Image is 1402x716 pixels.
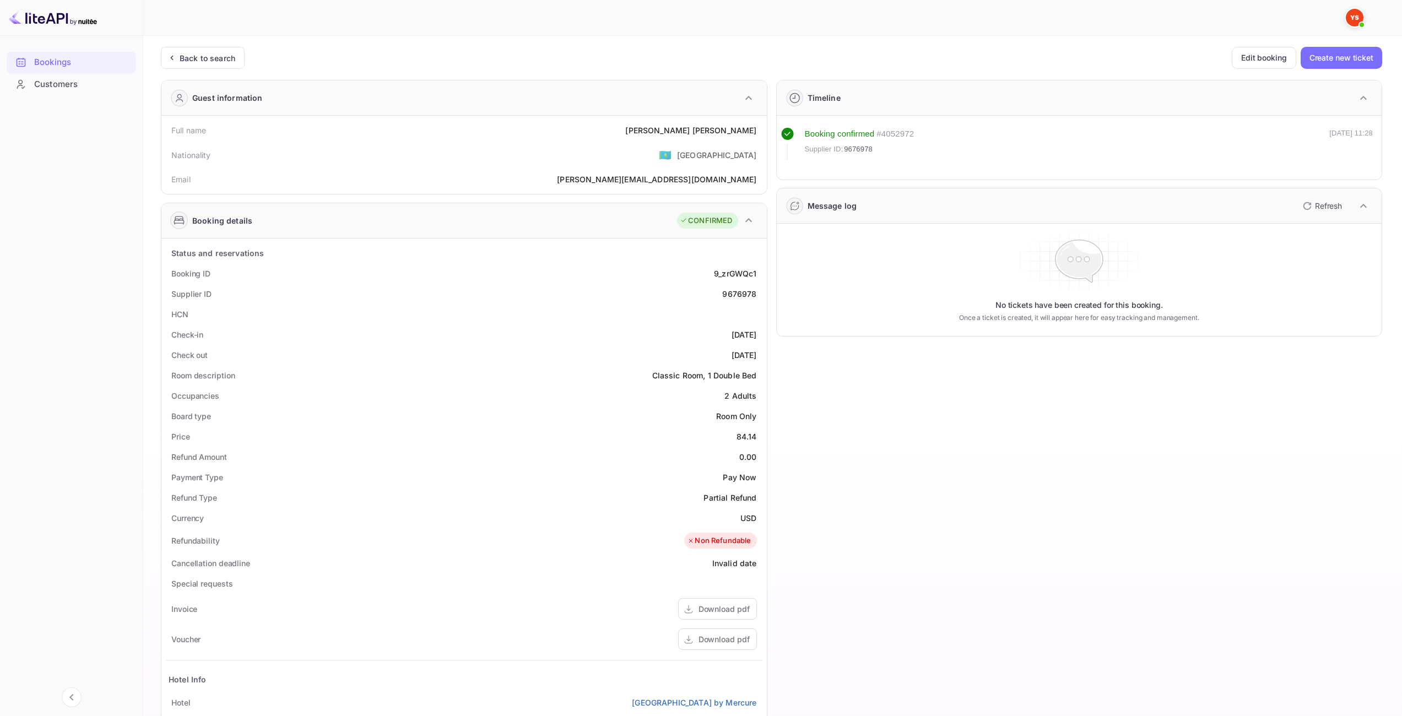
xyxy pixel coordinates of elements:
[171,288,212,300] div: Supplier ID
[171,268,210,279] div: Booking ID
[716,410,756,422] div: Room Only
[171,247,264,259] div: Status and reservations
[915,313,1243,323] p: Once a ticket is created, it will appear here for easy tracking and management.
[1329,128,1373,160] div: [DATE] 11:28
[557,173,756,185] div: [PERSON_NAME][EMAIL_ADDRESS][DOMAIN_NAME]
[171,697,191,708] div: Hotel
[712,557,757,569] div: Invalid date
[737,431,757,442] div: 84.14
[739,451,757,463] div: 0.00
[171,471,223,483] div: Payment Type
[171,390,219,402] div: Occupancies
[171,451,227,463] div: Refund Amount
[171,173,191,185] div: Email
[995,300,1163,311] p: No tickets have been created for this booking.
[625,124,756,136] div: [PERSON_NAME] [PERSON_NAME]
[844,144,873,155] span: 9676978
[699,633,750,645] div: Download pdf
[699,603,750,615] div: Download pdf
[1346,9,1363,26] img: Yandex Support
[171,431,190,442] div: Price
[171,410,211,422] div: Board type
[169,674,207,685] div: Hotel Info
[680,215,732,226] div: CONFIRMED
[171,349,208,361] div: Check out
[732,349,757,361] div: [DATE]
[7,52,136,72] a: Bookings
[659,145,672,165] span: United States
[724,390,756,402] div: 2 Adults
[732,329,757,340] div: [DATE]
[1232,47,1296,69] button: Edit booking
[7,74,136,95] div: Customers
[677,149,757,161] div: [GEOGRAPHIC_DATA]
[171,329,203,340] div: Check-in
[714,268,756,279] div: 9_zrGWQc1
[722,288,756,300] div: 9676978
[171,535,220,546] div: Refundability
[723,471,756,483] div: Pay Now
[808,200,857,211] div: Message log
[1301,47,1382,69] button: Create new ticket
[740,512,756,524] div: USD
[192,92,263,104] div: Guest information
[171,633,201,645] div: Voucher
[171,578,232,589] div: Special requests
[632,697,756,708] a: [GEOGRAPHIC_DATA] by Mercure
[171,308,188,320] div: HCN
[805,144,843,155] span: Supplier ID:
[7,74,136,94] a: Customers
[805,128,875,140] div: Booking confirmed
[171,149,211,161] div: Nationality
[171,557,250,569] div: Cancellation deadline
[171,603,197,615] div: Invoice
[9,9,97,26] img: LiteAPI logo
[171,492,217,503] div: Refund Type
[171,124,206,136] div: Full name
[192,215,252,226] div: Booking details
[171,370,235,381] div: Room description
[876,128,914,140] div: # 4052972
[180,52,235,64] div: Back to search
[171,512,204,524] div: Currency
[1315,200,1342,211] p: Refresh
[652,370,757,381] div: Classic Room, 1 Double Bed
[34,56,131,69] div: Bookings
[687,535,751,546] div: Non Refundable
[1296,197,1346,215] button: Refresh
[703,492,756,503] div: Partial Refund
[7,52,136,73] div: Bookings
[808,92,841,104] div: Timeline
[62,687,82,707] button: Collapse navigation
[34,78,131,91] div: Customers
